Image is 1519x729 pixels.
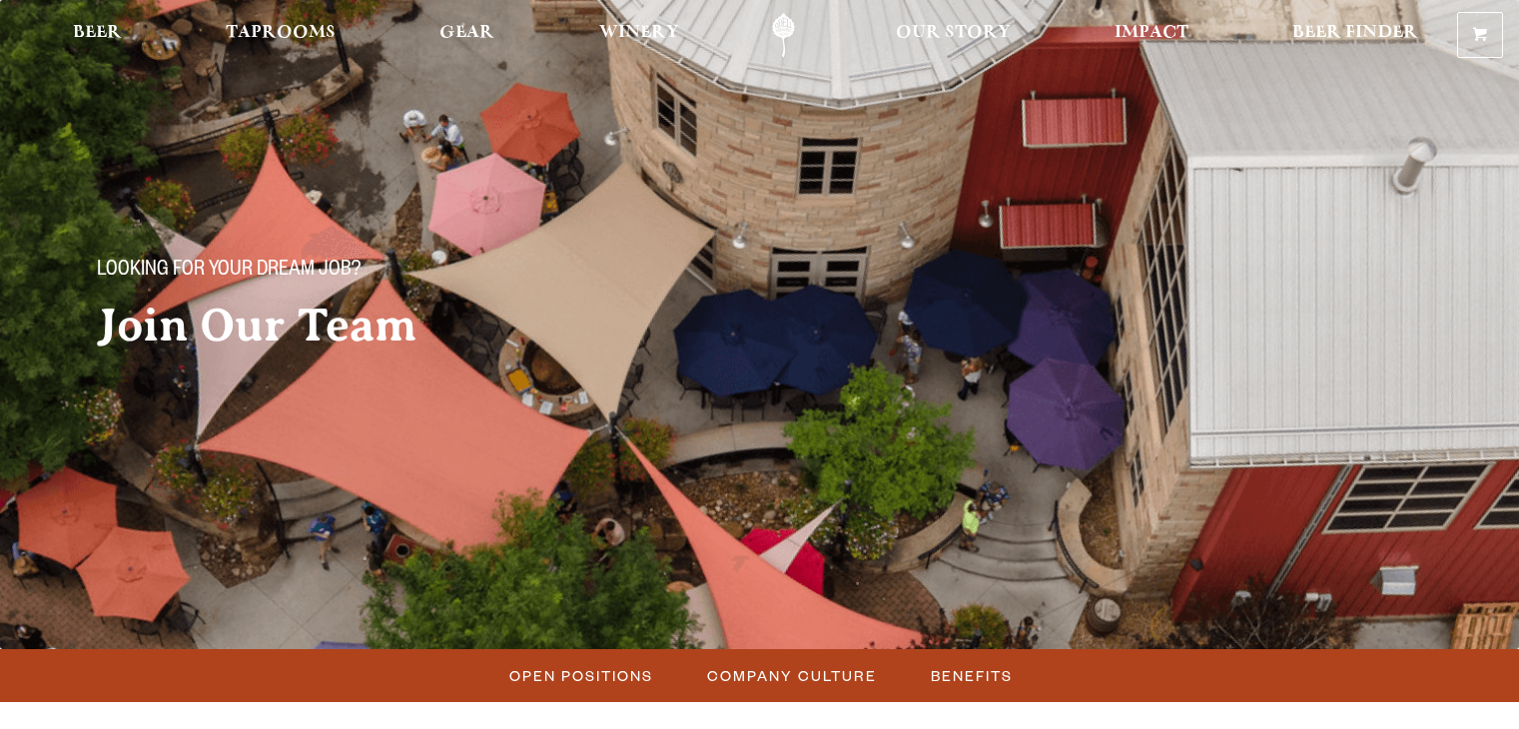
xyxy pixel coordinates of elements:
a: Company Culture [695,661,887,690]
a: Benefits [919,661,1023,690]
a: Taprooms [213,13,349,58]
a: Beer [60,13,135,58]
span: Winery [599,25,679,41]
a: Our Story [883,13,1024,58]
a: Beer Finder [1279,13,1431,58]
a: Open Positions [497,661,663,690]
span: Beer [73,25,122,41]
span: Company Culture [707,661,877,690]
a: Gear [426,13,507,58]
span: Taprooms [226,25,336,41]
h2: Join Our Team [97,301,720,351]
span: Open Positions [509,661,653,690]
span: Looking for your dream job? [97,259,361,285]
a: Odell Home [746,13,821,58]
span: Benefits [931,661,1013,690]
a: Winery [586,13,692,58]
span: Beer Finder [1292,25,1418,41]
span: Gear [439,25,494,41]
span: Our Story [896,25,1011,41]
span: Impact [1115,25,1188,41]
a: Impact [1102,13,1201,58]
